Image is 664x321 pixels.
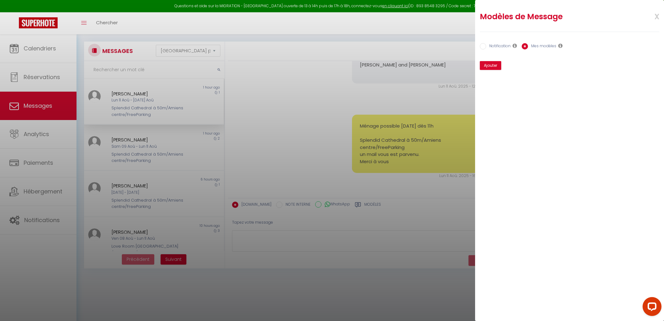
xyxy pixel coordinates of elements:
[639,9,659,23] span: x
[513,43,517,48] i: Les notifications sont visibles par toi et ton équipe
[486,43,511,50] label: Notification
[480,12,627,22] h2: Modèles de Message
[558,43,563,48] i: Les modèles généraux sont visibles par vous et votre équipe
[528,43,556,50] label: Mes modèles
[480,61,501,70] button: Ajouter
[638,295,664,321] iframe: LiveChat chat widget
